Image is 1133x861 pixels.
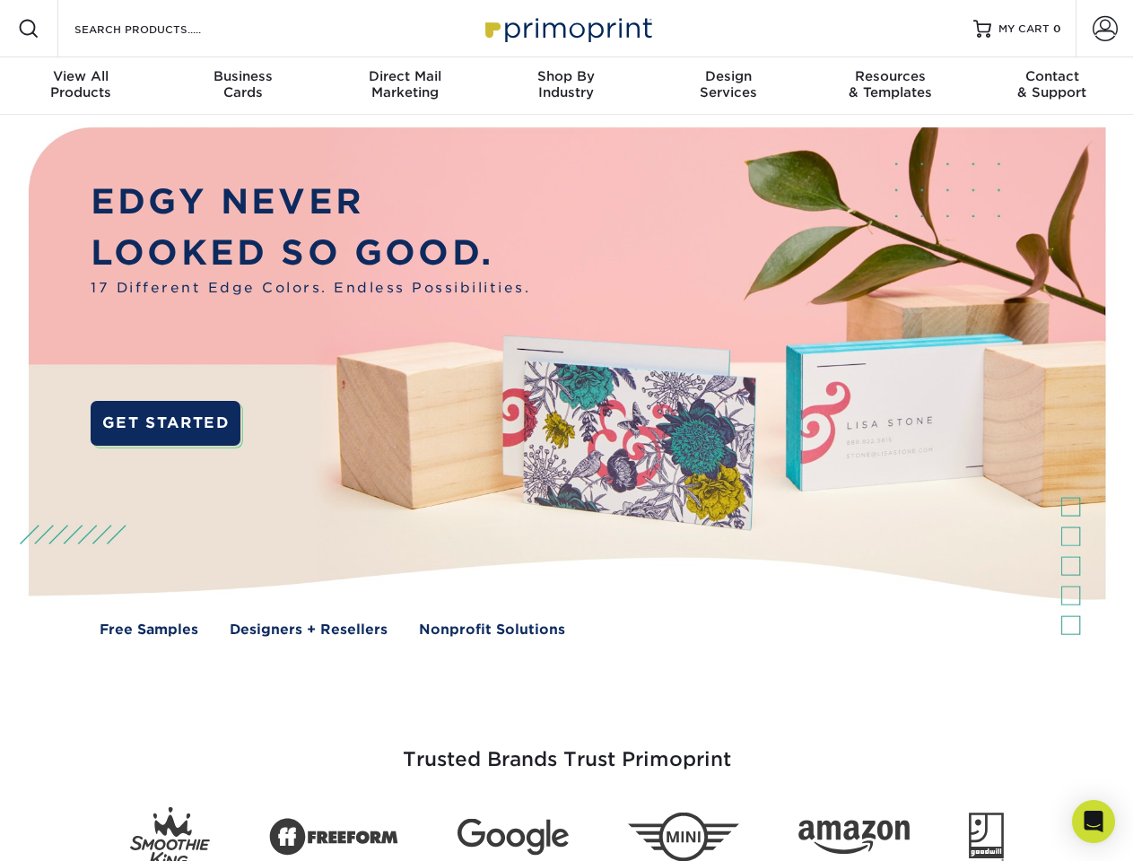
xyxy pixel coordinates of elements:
input: SEARCH PRODUCTS..... [73,18,248,39]
div: & Support [972,68,1133,100]
a: Resources& Templates [809,57,971,115]
div: Marketing [324,68,485,100]
a: Designers + Resellers [230,620,388,640]
a: Free Samples [100,620,198,640]
span: Design [648,68,809,84]
a: Shop ByIndustry [485,57,647,115]
img: Google [458,819,569,856]
a: GET STARTED [91,401,240,446]
span: Contact [972,68,1133,84]
p: LOOKED SO GOOD. [91,228,530,279]
span: Direct Mail [324,68,485,84]
div: Cards [161,68,323,100]
p: EDGY NEVER [91,177,530,228]
span: Resources [809,68,971,84]
a: Nonprofit Solutions [419,620,565,640]
span: 0 [1053,22,1061,35]
a: Contact& Support [972,57,1133,115]
div: Open Intercom Messenger [1072,800,1115,843]
img: Primoprint [477,9,657,48]
h3: Trusted Brands Trust Primoprint [42,705,1092,793]
div: Industry [485,68,647,100]
a: BusinessCards [161,57,323,115]
span: Business [161,68,323,84]
span: MY CART [998,22,1050,37]
div: & Templates [809,68,971,100]
img: Goodwill [969,813,1004,861]
div: Services [648,68,809,100]
span: Shop By [485,68,647,84]
a: Direct MailMarketing [324,57,485,115]
span: 17 Different Edge Colors. Endless Possibilities. [91,278,530,299]
img: Amazon [798,821,910,855]
a: DesignServices [648,57,809,115]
